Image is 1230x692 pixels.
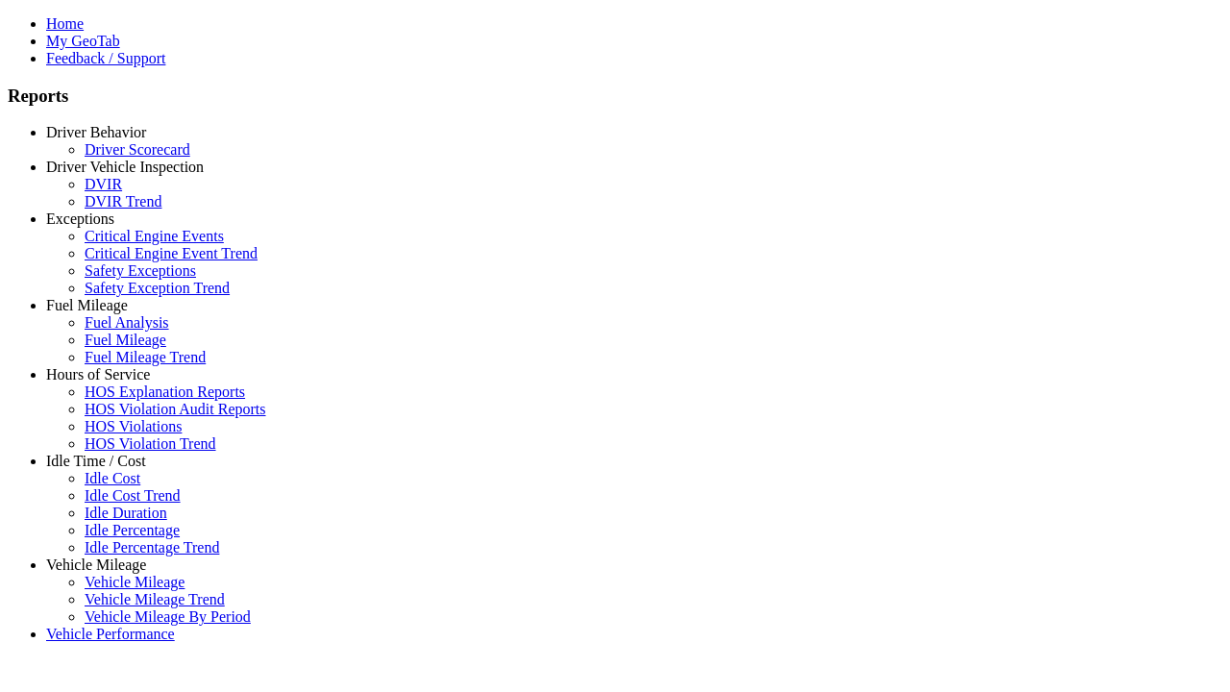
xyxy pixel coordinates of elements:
a: Driver Scorecard [85,141,190,158]
a: Fuel Mileage [46,297,128,313]
a: Exceptions [46,210,114,227]
a: Safety Exception Trend [85,280,230,296]
a: Vehicle Mileage [46,556,146,573]
a: Critical Engine Event Trend [85,245,258,261]
a: My GeoTab [46,33,120,49]
a: Fuel Analysis [85,314,169,331]
a: Vehicle Mileage Trend [85,591,225,607]
a: HOS Violation Trend [85,435,216,452]
a: DVIR [85,176,122,192]
h3: Reports [8,86,1222,107]
a: Fuel Mileage [85,332,166,348]
a: Driver Vehicle Inspection [46,159,204,175]
a: Idle Time / Cost [46,453,146,469]
a: HOS Violations [85,418,182,434]
a: Feedback / Support [46,50,165,66]
a: Idle Cost [85,470,140,486]
a: Idle Cost Trend [85,487,181,504]
a: HOS Explanation Reports [85,383,245,400]
a: Vehicle Performance [46,626,175,642]
a: Idle Percentage Trend [85,539,219,556]
a: Idle Percentage [85,522,180,538]
a: DVIR Trend [85,193,161,210]
a: HOS Violation Audit Reports [85,401,266,417]
a: Hours of Service [46,366,150,383]
a: Fuel Mileage Trend [85,349,206,365]
a: Idle Duration [85,505,167,521]
a: Safety Exceptions [85,262,196,279]
a: Home [46,15,84,32]
a: Vehicle Mileage By Period [85,608,251,625]
a: Vehicle Mileage [85,574,184,590]
a: Critical Engine Events [85,228,224,244]
a: Driver Behavior [46,124,146,140]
